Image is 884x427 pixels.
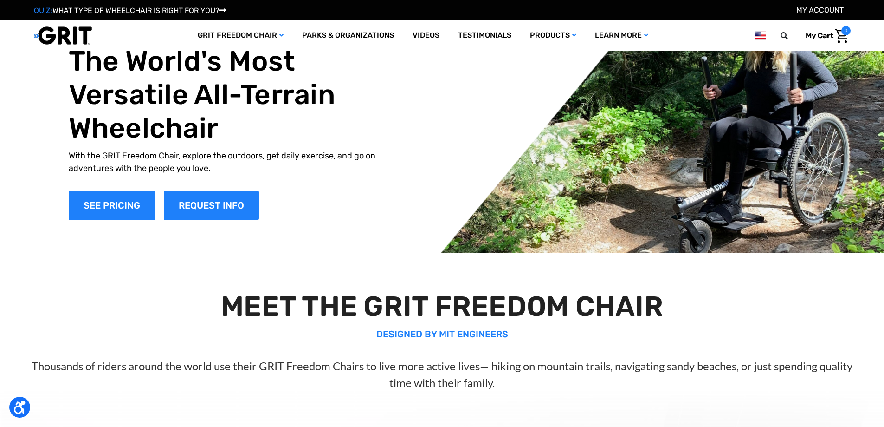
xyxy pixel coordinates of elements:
[799,26,851,46] a: Cart with 0 items
[521,20,586,51] a: Products
[785,26,799,46] input: Search
[293,20,403,51] a: Parks & Organizations
[806,31,833,40] span: My Cart
[34,26,92,45] img: GRIT All-Terrain Wheelchair and Mobility Equipment
[188,20,293,51] a: GRIT Freedom Chair
[841,26,851,35] span: 0
[69,45,396,145] h1: The World's Most Versatile All-Terrain Wheelchair
[755,30,766,41] img: us.png
[69,191,155,220] a: Shop Now
[22,327,862,341] p: DESIGNED BY MIT ENGINEERS
[403,20,449,51] a: Videos
[69,150,396,175] p: With the GRIT Freedom Chair, explore the outdoors, get daily exercise, and go on adventures with ...
[164,191,259,220] a: Slide number 1, Request Information
[22,290,862,323] h2: MEET THE GRIT FREEDOM CHAIR
[449,20,521,51] a: Testimonials
[34,6,52,15] span: QUIZ:
[796,6,844,14] a: Account
[835,29,848,43] img: Cart
[34,6,226,15] a: QUIZ:WHAT TYPE OF WHEELCHAIR IS RIGHT FOR YOU?
[586,20,658,51] a: Learn More
[22,358,862,391] p: Thousands of riders around the world use their GRIT Freedom Chairs to live more active lives— hik...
